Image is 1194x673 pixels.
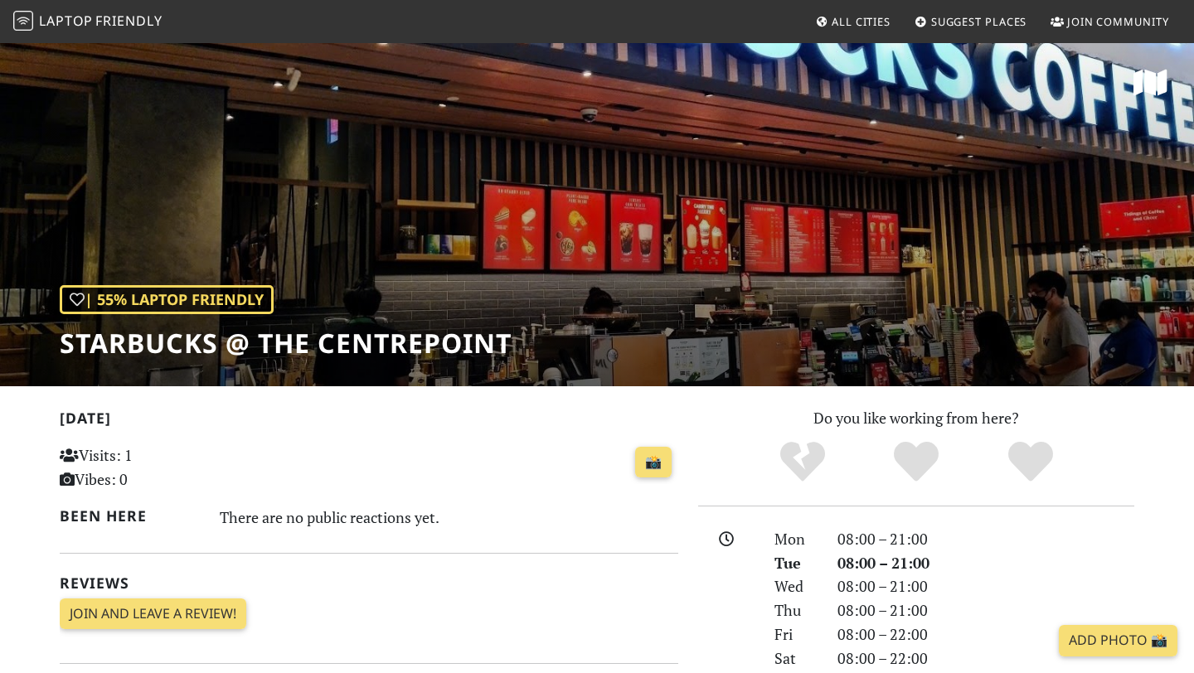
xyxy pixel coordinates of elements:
[220,504,679,530] div: There are no public reactions yet.
[1067,14,1169,29] span: Join Community
[60,285,274,314] div: | 55% Laptop Friendly
[60,598,246,630] a: Join and leave a review!
[698,406,1134,430] p: Do you like working from here?
[832,14,891,29] span: All Cities
[764,622,828,646] div: Fri
[39,12,93,30] span: Laptop
[828,574,1144,598] div: 08:00 – 21:00
[13,11,33,31] img: LaptopFriendly
[1044,7,1176,36] a: Join Community
[828,551,1144,575] div: 08:00 – 21:00
[60,443,253,491] p: Visits: 1 Vibes: 0
[1059,625,1177,656] a: Add Photo 📸
[60,574,678,592] h2: Reviews
[60,327,512,359] h1: Starbucks @ The Centrepoint
[764,527,828,551] div: Mon
[931,14,1027,29] span: Suggest Places
[828,598,1144,622] div: 08:00 – 21:00
[808,7,897,36] a: All Cities
[764,646,828,671] div: Sat
[973,439,1088,485] div: Definitely!
[95,12,162,30] span: Friendly
[745,439,860,485] div: No
[764,598,828,622] div: Thu
[828,622,1144,646] div: 08:00 – 22:00
[908,7,1034,36] a: Suggest Places
[60,409,678,433] h2: [DATE]
[828,646,1144,671] div: 08:00 – 22:00
[828,527,1144,551] div: 08:00 – 21:00
[764,551,828,575] div: Tue
[13,7,163,36] a: LaptopFriendly LaptopFriendly
[859,439,973,485] div: Yes
[60,507,200,525] h2: Been here
[764,574,828,598] div: Wed
[635,447,672,478] a: 📸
